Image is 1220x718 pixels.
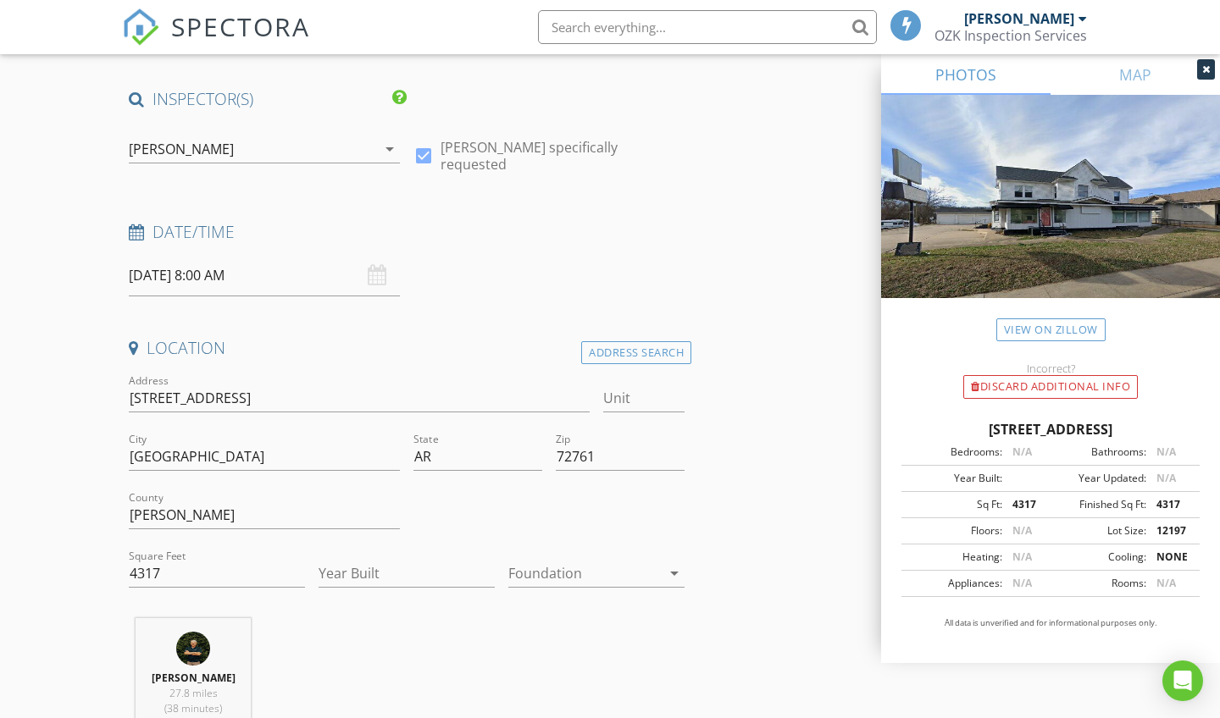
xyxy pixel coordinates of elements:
[129,88,407,110] h4: INSPECTOR(S)
[907,471,1002,486] div: Year Built:
[901,419,1200,439] div: [STREET_ADDRESS]
[1051,445,1146,460] div: Bathrooms:
[881,54,1051,95] a: PHOTOS
[881,95,1220,339] img: streetview
[907,550,1002,565] div: Heating:
[129,221,685,243] h4: Date/Time
[122,8,159,46] img: The Best Home Inspection Software - Spectora
[129,255,400,296] input: Select date
[881,362,1220,375] div: Incorrect?
[907,445,1002,460] div: Bedrooms:
[1002,497,1051,512] div: 4317
[664,563,685,583] i: arrow_drop_down
[581,341,691,364] div: Address Search
[1146,497,1195,512] div: 4317
[176,632,210,666] img: dsc00143_3.jpg
[1156,445,1176,459] span: N/A
[934,27,1087,44] div: OZK Inspection Services
[129,141,234,157] div: [PERSON_NAME]
[169,686,218,700] span: 27.8 miles
[538,10,877,44] input: Search everything...
[901,617,1200,629] p: All data is unverified and for informational purposes only.
[380,139,400,159] i: arrow_drop_down
[1051,497,1146,512] div: Finished Sq Ft:
[1156,471,1176,485] span: N/A
[441,139,685,173] label: [PERSON_NAME] specifically requested
[907,523,1002,538] div: Floors:
[996,318,1106,341] a: View on Zillow
[1012,523,1032,538] span: N/A
[1051,576,1146,591] div: Rooms:
[1051,471,1146,486] div: Year Updated:
[1162,660,1203,701] div: Open Intercom Messenger
[1051,54,1220,95] a: MAP
[1012,550,1032,564] span: N/A
[129,337,685,359] h4: Location
[164,701,222,715] span: (38 minutes)
[1146,550,1195,565] div: NONE
[1012,576,1032,590] span: N/A
[963,375,1138,399] div: Discard Additional info
[1051,550,1146,565] div: Cooling:
[1146,523,1195,538] div: 12197
[907,497,1002,512] div: Sq Ft:
[171,8,310,44] span: SPECTORA
[152,671,236,685] strong: [PERSON_NAME]
[964,10,1074,27] div: [PERSON_NAME]
[1012,445,1032,459] span: N/A
[1156,576,1176,590] span: N/A
[907,576,1002,591] div: Appliances:
[122,23,310,58] a: SPECTORA
[1051,523,1146,538] div: Lot Size:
